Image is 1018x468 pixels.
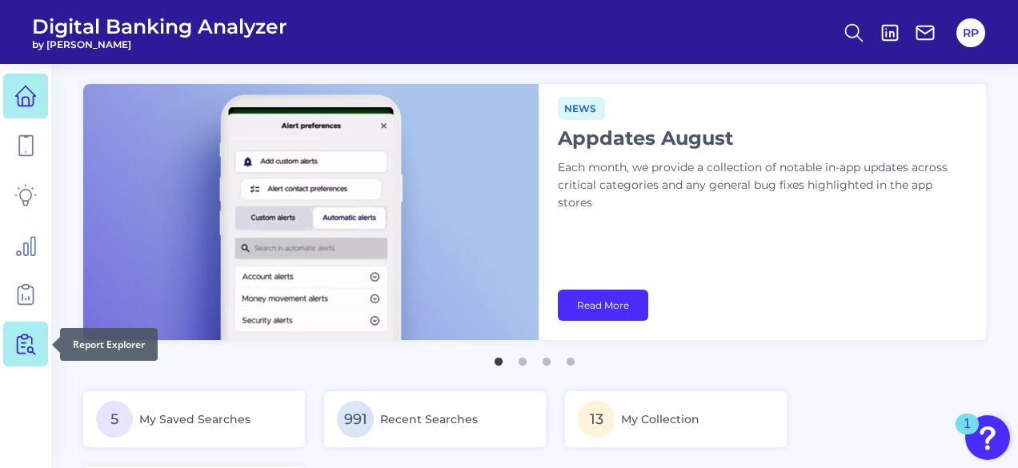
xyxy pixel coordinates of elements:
[956,18,985,47] button: RP
[139,412,250,426] span: My Saved Searches
[558,159,958,212] p: Each month, we provide a collection of notable in-app updates across critical categories and any ...
[558,290,648,321] a: Read More
[32,14,287,38] span: Digital Banking Analyzer
[83,391,305,447] a: 5My Saved Searches
[558,126,958,150] h1: Appdates August
[539,350,555,366] button: 3
[563,350,579,366] button: 4
[337,401,374,438] span: 991
[515,350,531,366] button: 2
[380,412,478,426] span: Recent Searches
[32,38,287,50] span: by [PERSON_NAME]
[578,401,615,438] span: 13
[491,350,507,366] button: 1
[558,100,605,115] a: News
[621,412,699,426] span: My Collection
[83,84,539,340] img: bannerImg
[96,401,133,438] span: 5
[324,391,546,447] a: 991Recent Searches
[558,97,605,120] span: News
[964,424,971,445] div: 1
[965,415,1010,460] button: Open Resource Center, 1 new notification
[60,328,158,361] div: Report Explorer
[565,391,787,447] a: 13My Collection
